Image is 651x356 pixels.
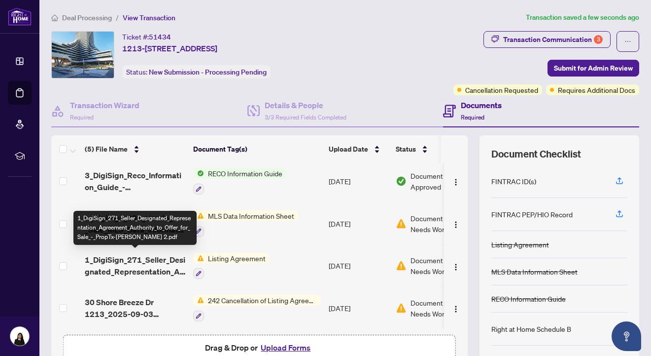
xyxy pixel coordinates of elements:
div: Right at Home Schedule B [491,323,571,334]
span: ellipsis [624,38,631,45]
span: Required [461,114,484,121]
div: Listing Agreement [491,239,549,250]
span: 1_DigiSign_271_Seller_Designated_Representation_Agreement_Authority_to_Offer_for_Sale_-_PropTx-[P... [85,254,185,277]
img: Logo [452,305,460,313]
span: Document Needs Work [411,213,462,235]
th: Status [392,135,476,163]
img: Status Icon [193,210,204,221]
img: IMG-W12146032_1.jpg [52,32,114,78]
span: Upload Date [329,144,368,155]
span: home [51,14,58,21]
button: Submit for Admin Review [548,60,639,77]
div: FINTRAC ID(s) [491,176,536,187]
span: 1213-[STREET_ADDRESS] [122,42,217,54]
th: Upload Date [325,135,392,163]
h4: Transaction Wizard [70,99,139,111]
span: RECO Information Guide [204,168,286,179]
div: Transaction Communication [503,32,603,47]
td: [DATE] [325,287,392,329]
button: Logo [448,216,464,232]
img: Status Icon [193,168,204,179]
button: Status Icon242 Cancellation of Listing Agreement - Authority to Offer for Sale [193,295,321,321]
span: Cancellation Requested [465,84,538,95]
img: Logo [452,221,460,229]
td: [DATE] [325,245,392,287]
img: Document Status [396,176,407,187]
span: MLS Data Information Sheet [204,210,298,221]
div: 3 [594,35,603,44]
span: 242 Cancellation of Listing Agreement - Authority to Offer for Sale [204,295,321,306]
td: [DATE] [325,160,392,202]
img: Document Status [396,260,407,271]
span: Document Approved [411,170,472,192]
button: Status IconMLS Data Information Sheet [193,210,298,237]
span: 51434 [149,33,171,41]
div: Status: [122,65,271,79]
article: Transaction saved a few seconds ago [526,12,639,23]
div: MLS Data Information Sheet [491,266,578,277]
span: 30 Shore Breeze Dr 1213_2025-09-03 15_33_09.pdf [85,296,185,320]
button: Upload Forms [258,341,313,354]
h4: Details & People [265,99,346,111]
img: Document Status [396,303,407,314]
img: Status Icon [193,295,204,306]
button: Transaction Communication3 [483,31,611,48]
button: Logo [448,173,464,189]
div: RECO Information Guide [491,293,566,304]
img: Logo [452,179,460,187]
td: [DATE] [325,202,392,245]
div: FINTRAC PEP/HIO Record [491,209,573,220]
h4: Documents [461,99,502,111]
div: Ticket #: [122,31,171,42]
span: Listing Agreement [204,253,270,264]
span: 3_DigiSign_Reco_Information_Guide_-_RECO_Forms.pdf [85,169,185,193]
span: 3/3 Required Fields Completed [265,114,346,121]
span: Required [70,114,94,121]
span: View Transaction [123,13,175,22]
div: 1_DigiSign_271_Seller_Designated_Representation_Agreement_Authority_to_Offer_for_Sale_-_PropTx-[P... [73,211,197,245]
img: Status Icon [193,253,204,264]
span: Document Checklist [491,147,581,161]
span: Submit for Admin Review [554,60,633,76]
span: Document Needs Work [411,297,462,319]
button: Open asap [612,321,641,351]
span: Drag & Drop or [205,341,313,354]
th: Document Tag(s) [189,135,325,163]
img: Profile Icon [10,327,29,346]
th: (5) File Name [81,135,189,163]
img: Document Status [396,218,407,229]
span: Status [396,144,416,155]
span: Document Needs Work [411,255,462,277]
button: Status IconRECO Information Guide [193,168,286,195]
span: (5) File Name [85,144,128,155]
button: Status IconListing Agreement [193,253,270,279]
span: Deal Processing [62,13,112,22]
span: New Submission - Processing Pending [149,68,267,77]
li: / [116,12,119,23]
img: logo [8,7,32,26]
button: Logo [448,258,464,274]
span: Requires Additional Docs [558,84,635,95]
button: Logo [448,300,464,316]
img: Logo [452,263,460,271]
